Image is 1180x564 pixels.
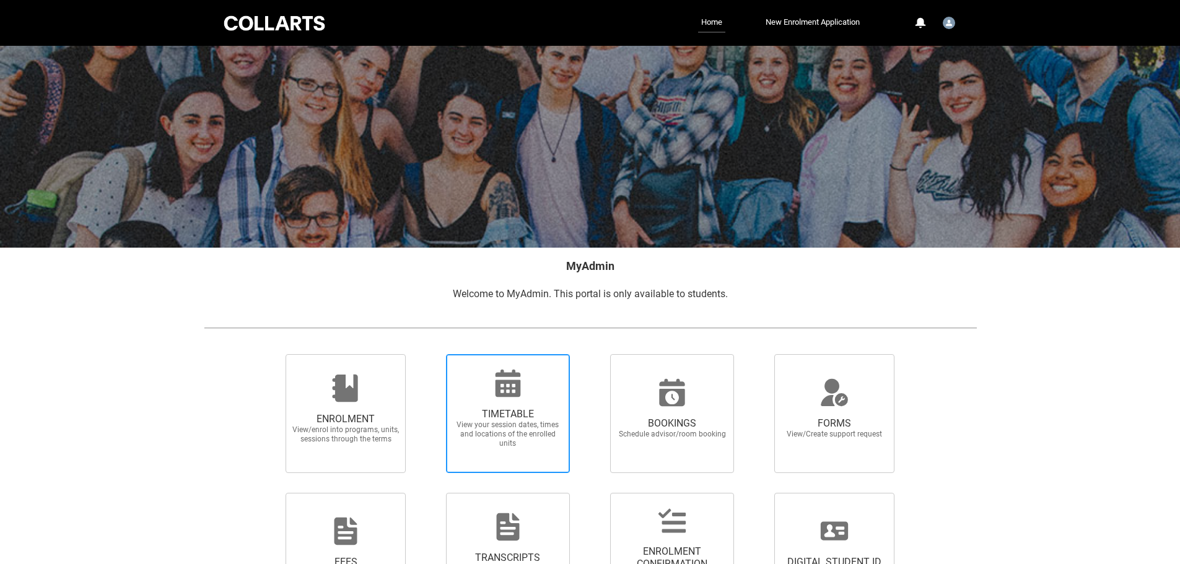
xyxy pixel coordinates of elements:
[618,417,727,430] span: BOOKINGS
[780,417,889,430] span: FORMS
[453,408,562,420] span: TIMETABLE
[943,17,955,29] img: Student.ccharles.7161
[291,425,400,444] span: View/enrol into programs, units, sessions through the terms
[618,430,727,439] span: Schedule advisor/room booking
[453,420,562,448] span: View your session dates, times and locations of the enrolled units
[698,13,725,33] a: Home
[453,552,562,564] span: TRANSCRIPTS
[453,288,728,300] span: Welcome to MyAdmin. This portal is only available to students.
[204,258,977,274] h2: MyAdmin
[291,413,400,425] span: ENROLMENT
[780,430,889,439] span: View/Create support request
[763,13,863,32] a: New Enrolment Application
[940,12,958,32] button: User Profile Student.ccharles.7161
